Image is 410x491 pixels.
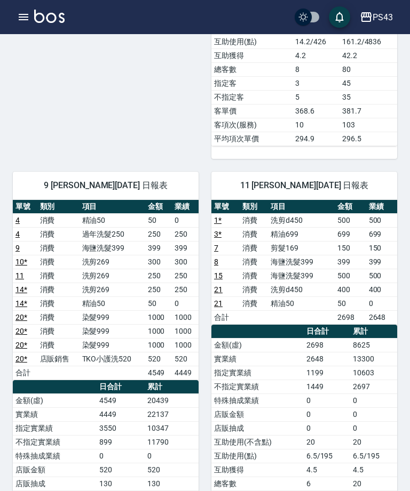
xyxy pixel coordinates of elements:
[366,310,397,324] td: 2648
[80,338,145,352] td: 染髮999
[366,255,397,269] td: 399
[145,435,199,449] td: 11790
[293,132,340,146] td: 294.9
[350,352,397,366] td: 13300
[172,241,199,255] td: 399
[80,310,145,324] td: 染髮999
[224,180,384,191] span: 11 [PERSON_NAME][DATE] 日報表
[240,296,268,310] td: 消費
[80,269,145,283] td: 洗剪269
[335,255,366,269] td: 399
[268,241,335,255] td: 剪髮169
[293,90,340,104] td: 5
[211,477,304,490] td: 總客數
[240,227,268,241] td: 消費
[350,477,397,490] td: 20
[13,200,199,380] table: a dense table
[335,296,366,310] td: 50
[211,366,304,380] td: 指定實業績
[240,241,268,255] td: 消費
[15,244,20,252] a: 9
[304,338,351,352] td: 2698
[350,366,397,380] td: 10603
[293,118,340,132] td: 10
[211,90,293,104] td: 不指定客
[37,269,80,283] td: 消費
[145,338,172,352] td: 1000
[211,76,293,90] td: 指定客
[304,380,351,393] td: 1449
[26,180,186,191] span: 9 [PERSON_NAME][DATE] 日報表
[293,49,340,62] td: 4.2
[172,366,199,380] td: 4449
[211,62,293,76] td: 總客數
[211,49,293,62] td: 互助獲得
[350,338,397,352] td: 8625
[13,407,97,421] td: 實業績
[80,324,145,338] td: 染髮999
[240,269,268,283] td: 消費
[214,271,223,280] a: 15
[145,352,172,366] td: 520
[13,421,97,435] td: 指定實業績
[34,10,65,23] img: Logo
[335,227,366,241] td: 699
[304,407,351,421] td: 0
[97,393,145,407] td: 4549
[366,269,397,283] td: 500
[240,213,268,227] td: 消費
[350,421,397,435] td: 0
[15,271,24,280] a: 11
[145,296,172,310] td: 50
[13,477,97,490] td: 店販抽成
[304,366,351,380] td: 1199
[172,310,199,324] td: 1000
[340,104,397,118] td: 381.7
[145,241,172,255] td: 399
[214,299,223,308] a: 21
[304,352,351,366] td: 2648
[293,76,340,90] td: 3
[211,407,304,421] td: 店販金額
[350,380,397,393] td: 2697
[80,283,145,296] td: 洗剪269
[37,213,80,227] td: 消費
[268,213,335,227] td: 洗剪d450
[293,35,340,49] td: 14.2/426
[145,255,172,269] td: 300
[37,227,80,241] td: 消費
[37,338,80,352] td: 消費
[211,449,304,463] td: 互助使用(點)
[37,200,80,214] th: 類別
[172,200,199,214] th: 業績
[80,255,145,269] td: 洗剪269
[335,213,366,227] td: 500
[268,283,335,296] td: 洗剪d450
[13,393,97,407] td: 金額(虛)
[340,132,397,146] td: 296.5
[80,352,145,366] td: TKO小護洗520
[37,255,80,269] td: 消費
[97,407,145,421] td: 4449
[340,90,397,104] td: 35
[172,296,199,310] td: 0
[37,352,80,366] td: 店販銷售
[340,76,397,90] td: 45
[304,449,351,463] td: 6.5/195
[211,104,293,118] td: 客單價
[340,35,397,49] td: 161.2/4836
[172,338,199,352] td: 1000
[172,269,199,283] td: 250
[145,407,199,421] td: 22137
[293,62,340,76] td: 8
[268,200,335,214] th: 項目
[211,35,293,49] td: 互助使用(點)
[350,463,397,477] td: 4.5
[145,477,199,490] td: 130
[350,325,397,339] th: 累計
[37,324,80,338] td: 消費
[13,366,37,380] td: 合計
[366,227,397,241] td: 699
[340,62,397,76] td: 80
[356,6,397,28] button: PS43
